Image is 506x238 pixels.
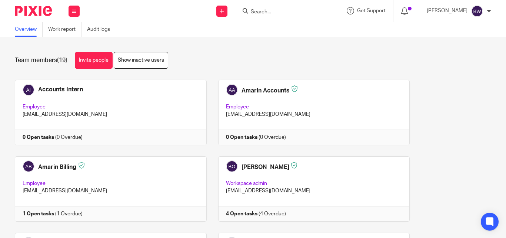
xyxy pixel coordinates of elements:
[15,56,67,64] h1: Team members
[15,22,43,37] a: Overview
[15,6,52,16] img: Pixie
[48,22,81,37] a: Work report
[471,5,483,17] img: svg%3E
[57,57,67,63] span: (19)
[427,7,467,14] p: [PERSON_NAME]
[114,52,168,69] a: Show inactive users
[75,52,113,69] a: Invite people
[357,8,386,13] span: Get Support
[250,9,317,16] input: Search
[87,22,116,37] a: Audit logs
